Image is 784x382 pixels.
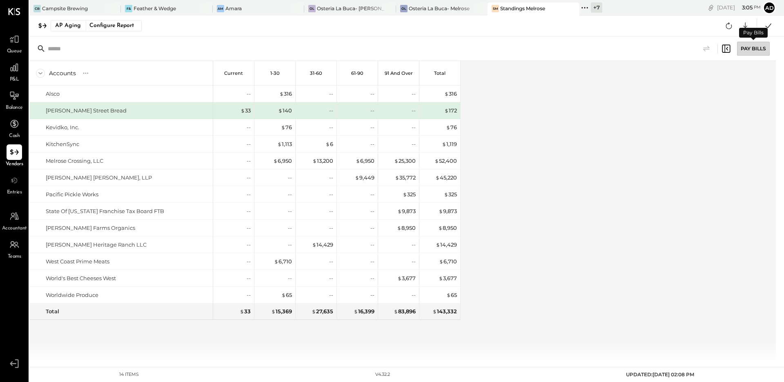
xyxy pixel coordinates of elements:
div: 140 [278,107,292,115]
div: -- [247,174,251,182]
div: 9,873 [397,207,416,215]
div: -- [412,291,416,299]
span: $ [397,225,401,231]
div: -- [247,140,251,148]
div: -- [288,207,292,215]
span: $ [439,275,443,281]
span: $ [279,90,284,97]
div: -- [370,224,374,232]
div: 33 [241,107,251,115]
a: P&L [0,60,28,83]
div: -- [247,291,251,299]
div: 3,677 [439,274,457,282]
div: -- [370,207,374,215]
div: -- [412,107,416,115]
span: $ [274,258,278,265]
div: -- [247,191,251,198]
div: 8,950 [397,224,416,232]
div: 6,950 [356,157,374,165]
span: $ [444,107,449,114]
div: -- [370,107,374,115]
div: 45,220 [435,174,457,182]
div: -- [329,174,333,182]
div: 76 [446,124,457,131]
div: -- [412,258,416,265]
span: $ [354,308,358,315]
div: 8,950 [438,224,457,232]
div: 325 [403,191,416,198]
a: Entries [0,173,28,196]
span: $ [434,157,439,164]
span: Teams [8,253,21,261]
div: [DATE] [717,4,761,11]
span: $ [439,208,443,214]
div: Total [46,308,59,315]
div: -- [329,291,333,299]
div: CB [33,5,41,12]
div: Amara [225,5,242,12]
div: -- [247,224,251,232]
span: $ [281,292,286,298]
span: $ [312,157,317,164]
div: -- [370,291,374,299]
div: 14,429 [312,241,333,249]
span: $ [281,124,285,130]
div: 3,677 [397,274,416,282]
div: Standings Melrose [500,5,545,12]
div: 65 [446,291,457,299]
div: 6 [325,140,333,148]
div: 13,200 [312,157,333,165]
div: -- [412,90,416,98]
span: $ [394,157,399,164]
div: 76 [281,124,292,131]
div: -- [370,258,374,265]
div: + 7 [591,2,602,13]
div: -- [412,241,416,249]
div: 83,896 [394,308,416,315]
a: Balance [0,88,28,112]
span: $ [446,292,451,298]
div: 143,332 [432,308,457,315]
div: Feather & Wedge [134,5,176,12]
span: $ [403,191,407,198]
span: $ [436,241,440,248]
div: 6,710 [439,258,457,265]
span: Vendors [6,161,23,168]
span: $ [312,308,316,315]
div: 65 [281,291,292,299]
a: Accountant [0,209,28,232]
div: Worldwide Produce [46,291,98,299]
div: -- [329,207,333,215]
div: 52,400 [434,157,457,165]
div: 172 [444,107,457,115]
div: -- [288,224,292,232]
a: Queue [0,31,28,55]
span: $ [439,258,443,265]
div: 6,710 [274,258,292,265]
div: Pay Bills [739,28,768,38]
p: 91 and Over [385,70,413,76]
div: AP Aging [55,19,81,32]
div: KitchenSync [46,140,79,148]
p: 1-30 [270,70,280,76]
span: Entries [7,189,22,196]
div: -- [329,274,333,282]
div: Pay Bills [737,42,770,56]
div: West Coast Prime Meats [46,258,109,265]
div: -- [412,124,416,131]
div: OL [308,5,316,12]
span: $ [273,157,278,164]
div: 9,449 [355,174,374,182]
a: Teams [0,237,28,261]
a: Vendors [0,144,28,168]
span: $ [397,275,402,281]
div: -- [247,241,251,249]
div: Pacific Pickle Works [46,191,98,198]
div: [PERSON_NAME] Heritage Ranch LLC [46,241,147,249]
div: [PERSON_NAME] [PERSON_NAME], LLP [46,174,152,182]
span: Accountant [2,225,27,232]
div: [PERSON_NAME] Street Bread [46,107,127,115]
div: 16,399 [354,308,374,315]
span: $ [277,141,282,147]
div: 6,950 [273,157,292,165]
